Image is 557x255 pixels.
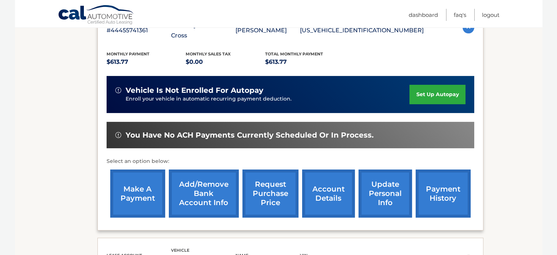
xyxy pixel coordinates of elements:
a: update personal info [359,170,412,218]
p: $0.00 [186,57,265,67]
img: alert-white.svg [115,132,121,138]
span: vehicle [171,248,189,253]
span: You have no ACH payments currently scheduled or in process. [126,131,374,140]
a: account details [302,170,355,218]
a: Dashboard [409,9,438,21]
a: request purchase price [242,170,298,218]
p: Select an option below: [107,157,474,166]
a: FAQ's [454,9,466,21]
img: alert-white.svg [115,87,121,93]
a: Cal Automotive [58,5,135,26]
a: payment history [416,170,471,218]
a: make a payment [110,170,165,218]
span: Monthly sales Tax [186,51,231,57]
a: set up autopay [409,85,465,104]
p: Enroll your vehicle in automatic recurring payment deduction. [126,95,410,103]
span: Total Monthly Payment [265,51,323,57]
p: 2024 Toyota Corolla Cross [171,20,235,41]
p: [PERSON_NAME] [235,25,300,36]
p: $613.77 [107,57,186,67]
p: #44455741361 [107,25,171,36]
p: [US_VEHICLE_IDENTIFICATION_NUMBER] [300,25,424,36]
p: $613.77 [265,57,345,67]
span: vehicle is not enrolled for autopay [126,86,263,95]
a: Logout [482,9,500,21]
a: Add/Remove bank account info [169,170,239,218]
span: Monthly Payment [107,51,149,57]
